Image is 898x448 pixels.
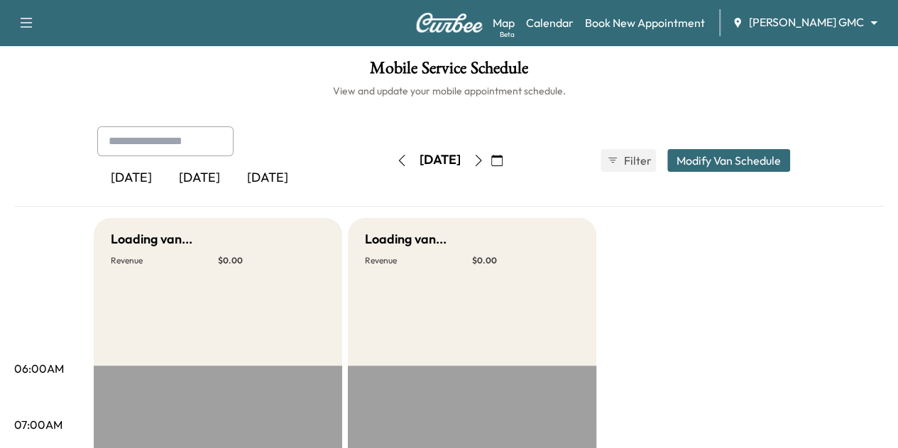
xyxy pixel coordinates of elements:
[14,416,62,433] p: 07:00AM
[624,152,650,169] span: Filter
[111,229,192,249] h5: Loading van...
[420,151,461,169] div: [DATE]
[365,255,472,266] p: Revenue
[365,229,447,249] h5: Loading van...
[415,13,483,33] img: Curbee Logo
[14,360,64,377] p: 06:00AM
[585,14,705,31] a: Book New Appointment
[111,255,218,266] p: Revenue
[218,255,325,266] p: $ 0.00
[97,162,165,195] div: [DATE]
[472,255,579,266] p: $ 0.00
[234,162,302,195] div: [DATE]
[749,14,864,31] span: [PERSON_NAME] GMC
[500,29,515,40] div: Beta
[493,14,515,31] a: MapBeta
[14,84,884,98] h6: View and update your mobile appointment schedule.
[165,162,234,195] div: [DATE]
[14,60,884,84] h1: Mobile Service Schedule
[601,149,656,172] button: Filter
[526,14,574,31] a: Calendar
[667,149,790,172] button: Modify Van Schedule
